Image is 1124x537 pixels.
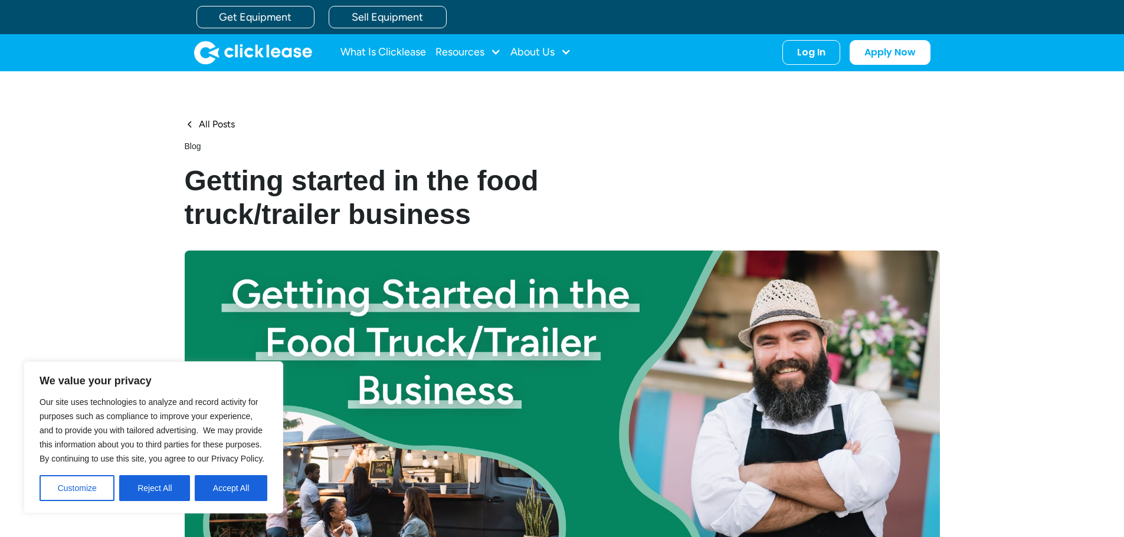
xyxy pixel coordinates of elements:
button: Accept All [195,475,267,501]
p: We value your privacy [40,374,267,388]
div: We value your privacy [24,361,283,513]
button: Reject All [119,475,190,501]
a: What Is Clicklease [340,41,426,64]
div: Log In [797,47,825,58]
a: home [194,41,312,64]
a: Sell Equipment [329,6,447,28]
h1: Getting started in the food truck/trailer business [185,164,638,232]
div: All Posts [199,118,235,131]
img: Clicklease logo [194,41,312,64]
div: Blog [185,140,638,152]
a: Apply Now [850,40,930,65]
div: Resources [435,41,501,64]
a: Get Equipment [196,6,314,28]
a: All Posts [185,118,235,131]
span: Our site uses technologies to analyze and record activity for purposes such as compliance to impr... [40,397,264,463]
div: About Us [510,41,571,64]
button: Customize [40,475,114,501]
